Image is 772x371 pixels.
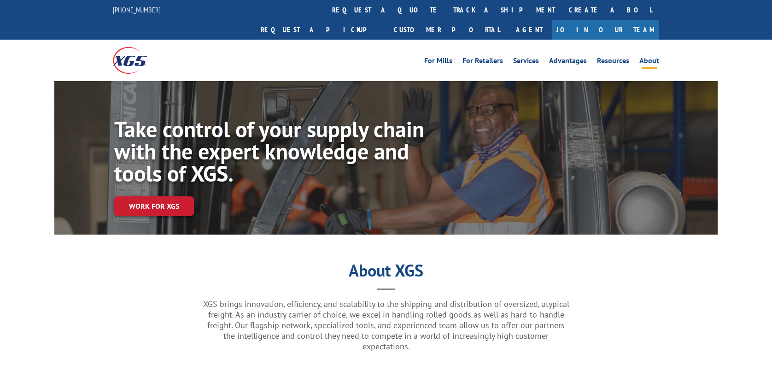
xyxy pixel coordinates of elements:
h1: About XGS [77,264,695,282]
a: For Mills [424,57,452,67]
a: Work for XGS [114,196,194,216]
a: Agent [507,20,552,40]
a: Request a pickup [254,20,387,40]
a: About [639,57,659,67]
a: Services [513,57,539,67]
h1: Take control of your supply chain with the expert knowledge and tools of XGS. [114,118,427,189]
p: XGS brings innovation, efficiency, and scalability to the shipping and distribution of oversized,... [202,299,570,352]
a: [PHONE_NUMBER] [113,5,161,14]
a: Join Our Team [552,20,659,40]
a: Resources [597,57,629,67]
a: Advantages [549,57,587,67]
a: Customer Portal [387,20,507,40]
a: For Retailers [462,57,503,67]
